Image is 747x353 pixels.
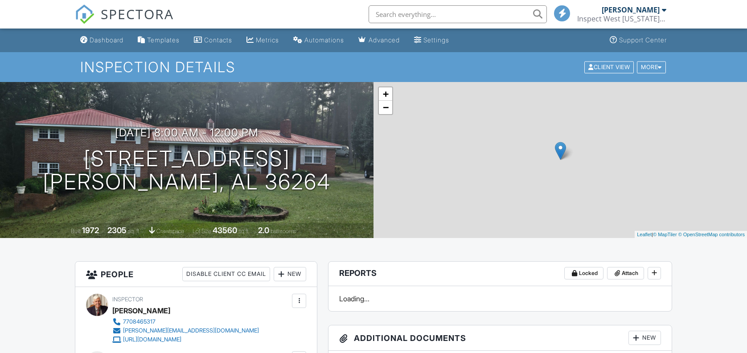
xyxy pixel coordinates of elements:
[653,232,677,237] a: © MapTiler
[258,226,269,235] div: 2.0
[101,4,174,23] span: SPECTORA
[355,32,403,49] a: Advanced
[678,232,745,237] a: © OpenStreetMap contributors
[204,36,232,44] div: Contacts
[637,61,666,73] div: More
[584,61,634,73] div: Client View
[123,318,156,325] div: 7708465317
[75,12,174,31] a: SPECTORA
[423,36,449,44] div: Settings
[190,32,236,49] a: Contacts
[274,267,306,281] div: New
[410,32,453,49] a: Settings
[90,36,123,44] div: Dashboard
[128,228,140,234] span: sq. ft.
[112,335,259,344] a: [URL][DOMAIN_NAME]
[75,4,94,24] img: The Best Home Inspection Software - Spectora
[304,36,344,44] div: Automations
[123,336,181,343] div: [URL][DOMAIN_NAME]
[256,36,279,44] div: Metrics
[112,296,143,303] span: Inspector
[213,226,237,235] div: 43560
[182,267,270,281] div: Disable Client CC Email
[583,63,636,70] a: Client View
[328,325,672,351] h3: Additional Documents
[619,36,667,44] div: Support Center
[77,32,127,49] a: Dashboard
[271,228,296,234] span: bathrooms
[628,331,661,345] div: New
[238,228,250,234] span: sq.ft.
[602,5,660,14] div: [PERSON_NAME]
[134,32,183,49] a: Templates
[243,32,283,49] a: Metrics
[637,232,652,237] a: Leaflet
[147,36,180,44] div: Templates
[112,317,259,326] a: 7708465317
[80,59,666,75] h1: Inspection Details
[193,228,211,234] span: Lot Size
[75,262,317,287] h3: People
[379,87,392,101] a: Zoom in
[115,127,259,139] h3: [DATE] 8:00 am - 12:00 pm
[112,304,170,317] div: [PERSON_NAME]
[71,228,81,234] span: Built
[369,36,400,44] div: Advanced
[82,226,99,235] div: 1972
[369,5,547,23] input: Search everything...
[635,231,747,238] div: |
[43,147,331,194] h1: [STREET_ADDRESS] [PERSON_NAME], AL 36264
[107,226,127,235] div: 2305
[379,101,392,114] a: Zoom out
[156,228,184,234] span: crawlspace
[606,32,670,49] a: Support Center
[123,327,259,334] div: [PERSON_NAME][EMAIL_ADDRESS][DOMAIN_NAME]
[112,326,259,335] a: [PERSON_NAME][EMAIL_ADDRESS][DOMAIN_NAME]
[577,14,666,23] div: Inspect West Georgia LLC
[290,32,348,49] a: Automations (Basic)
